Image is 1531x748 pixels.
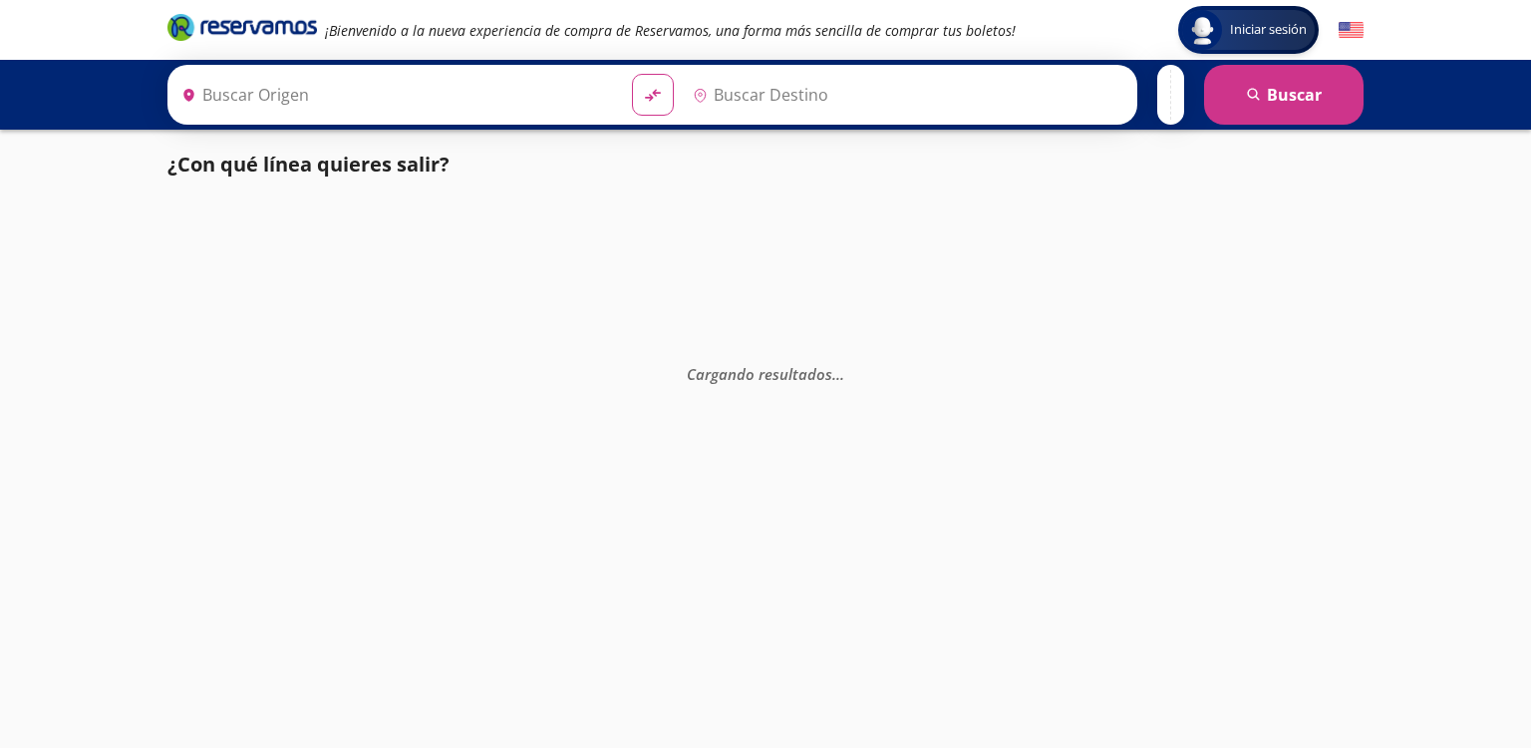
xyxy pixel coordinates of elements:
[832,364,836,384] span: .
[167,12,317,42] i: Brand Logo
[840,364,844,384] span: .
[1204,65,1364,125] button: Buscar
[685,70,1127,120] input: Buscar Destino
[167,150,450,180] p: ¿Con qué línea quieres salir?
[167,12,317,48] a: Brand Logo
[1339,18,1364,43] button: English
[836,364,840,384] span: .
[1222,20,1315,40] span: Iniciar sesión
[687,364,844,384] em: Cargando resultados
[173,70,616,120] input: Buscar Origen
[325,21,1016,40] em: ¡Bienvenido a la nueva experiencia de compra de Reservamos, una forma más sencilla de comprar tus...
